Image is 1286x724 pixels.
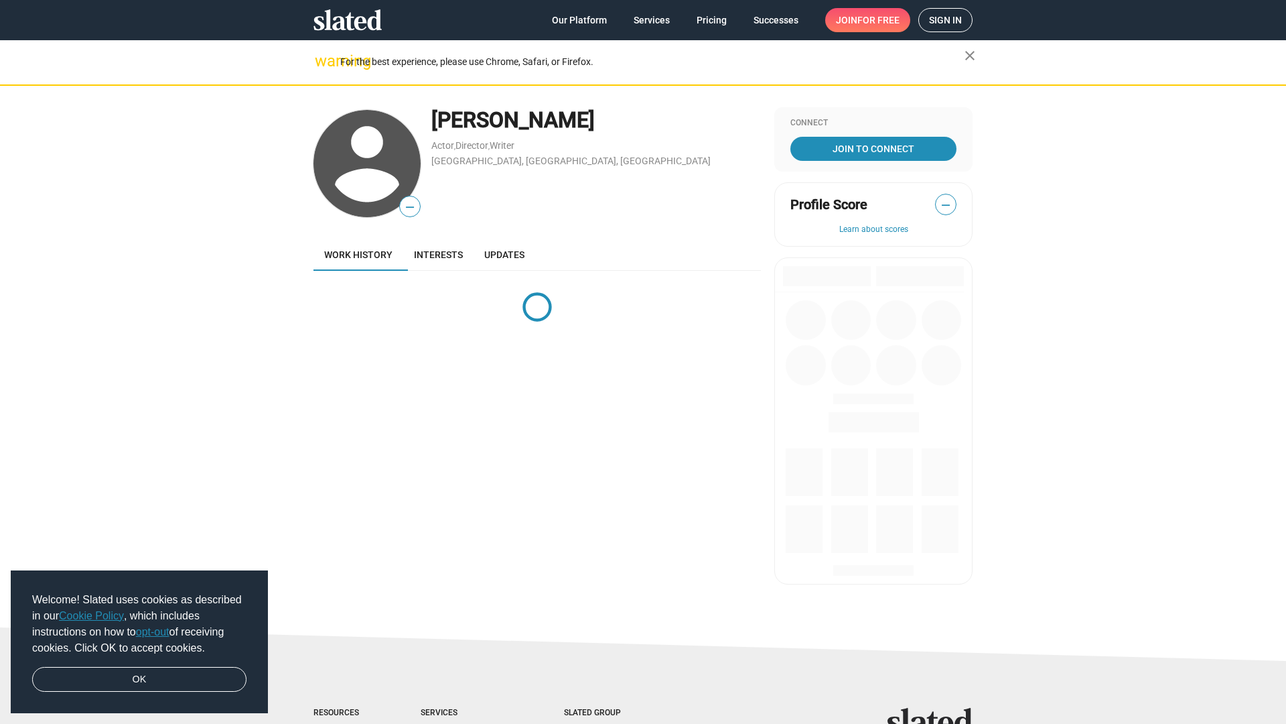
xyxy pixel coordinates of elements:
div: For the best experience, please use Chrome, Safari, or Firefox. [340,53,964,71]
span: — [936,196,956,214]
span: Our Platform [552,8,607,32]
a: Work history [313,239,403,271]
a: dismiss cookie message [32,667,246,692]
div: Resources [313,708,367,719]
a: Successes [743,8,809,32]
span: , [488,143,490,150]
mat-icon: warning [315,53,331,69]
div: [PERSON_NAME] [431,106,761,135]
span: Join To Connect [793,137,954,161]
span: Profile Score [790,196,867,214]
div: Slated Group [564,708,655,719]
a: Actor [431,140,454,151]
a: Services [623,8,681,32]
a: Pricing [686,8,737,32]
div: Connect [790,118,956,129]
span: Join [836,8,900,32]
div: cookieconsent [11,570,268,714]
mat-icon: close [962,48,978,64]
span: Welcome! Slated uses cookies as described in our , which includes instructions on how to of recei... [32,592,246,656]
span: Interests [414,249,463,260]
span: Sign in [929,9,962,32]
a: opt-out [136,626,169,638]
a: [GEOGRAPHIC_DATA], [GEOGRAPHIC_DATA], [GEOGRAPHIC_DATA] [431,156,711,166]
span: Work history [324,249,392,260]
span: Services [634,8,670,32]
div: Services [421,708,510,719]
a: Cookie Policy [59,610,124,621]
a: Updates [474,239,535,271]
a: Join To Connect [790,137,956,161]
span: Pricing [697,8,727,32]
a: Director [455,140,488,151]
span: for free [857,8,900,32]
a: Joinfor free [825,8,910,32]
span: — [400,198,420,216]
button: Learn about scores [790,225,956,235]
a: Sign in [918,8,973,32]
a: Writer [490,140,514,151]
a: Our Platform [541,8,618,32]
a: Interests [403,239,474,271]
span: , [454,143,455,150]
span: Updates [484,249,524,260]
span: Successes [754,8,798,32]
